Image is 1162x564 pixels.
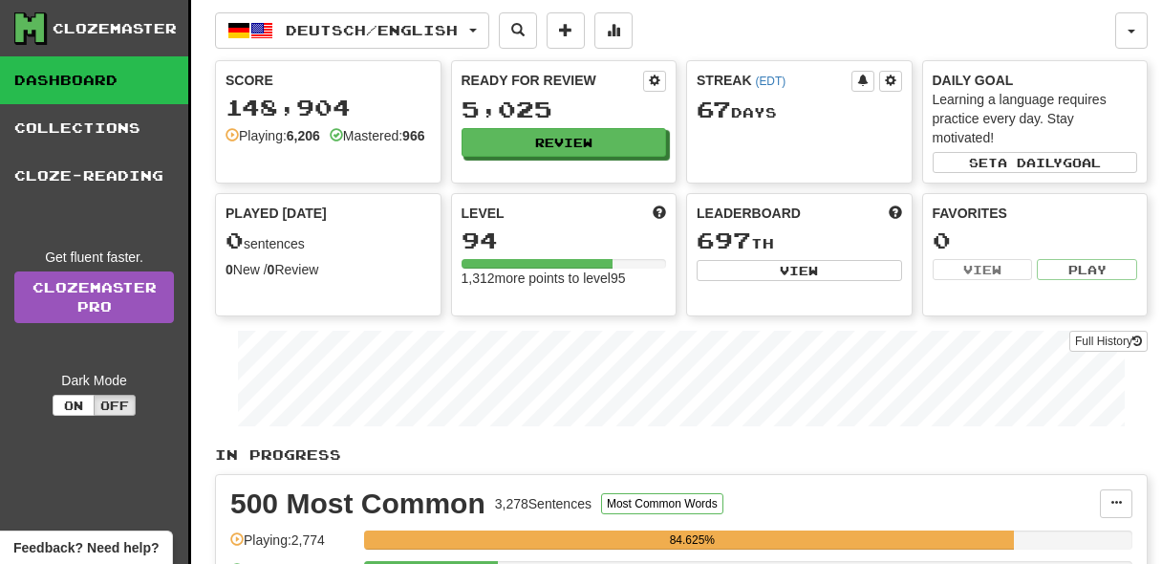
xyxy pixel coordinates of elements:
[14,271,174,323] a: ClozemasterPro
[933,71,1138,90] div: Daily Goal
[215,445,1148,465] p: In Progress
[933,90,1138,147] div: Learning a language requires practice every day. Stay motivated!
[462,204,505,223] span: Level
[1037,259,1137,280] button: Play
[933,228,1138,252] div: 0
[462,269,667,288] div: 1,312 more points to level 95
[226,262,233,277] strong: 0
[547,12,585,49] button: Add sentence to collection
[226,126,320,145] div: Playing:
[226,71,431,90] div: Score
[215,12,489,49] button: Deutsch/English
[495,494,592,513] div: 3,278 Sentences
[933,152,1138,173] button: Seta dailygoal
[594,12,633,49] button: More stats
[13,538,159,557] span: Open feedback widget
[697,71,851,90] div: Streak
[755,75,785,88] a: (EDT)
[462,98,667,121] div: 5,025
[402,128,424,143] strong: 966
[370,531,1014,550] div: 84.625%
[697,204,801,223] span: Leaderboard
[933,204,1138,223] div: Favorites
[226,227,244,253] span: 0
[230,489,485,518] div: 500 Most Common
[53,395,95,416] button: On
[697,260,902,281] button: View
[226,260,431,279] div: New / Review
[462,228,667,252] div: 94
[601,493,723,514] button: Most Common Words
[697,227,751,253] span: 697
[226,96,431,119] div: 148,904
[653,204,666,223] span: Score more points to level up
[330,126,425,145] div: Mastered:
[53,19,177,38] div: Clozemaster
[462,128,667,157] button: Review
[697,96,731,122] span: 67
[268,262,275,277] strong: 0
[14,371,174,390] div: Dark Mode
[697,98,902,122] div: Day s
[998,156,1063,169] span: a daily
[226,204,327,223] span: Played [DATE]
[287,128,320,143] strong: 6,206
[933,259,1033,280] button: View
[1069,331,1148,352] button: Full History
[14,248,174,267] div: Get fluent faster.
[226,228,431,253] div: sentences
[499,12,537,49] button: Search sentences
[230,531,355,562] div: Playing: 2,774
[889,204,902,223] span: This week in points, UTC
[697,228,902,253] div: th
[462,71,644,90] div: Ready for Review
[286,22,458,38] span: Deutsch / English
[94,395,136,416] button: Off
